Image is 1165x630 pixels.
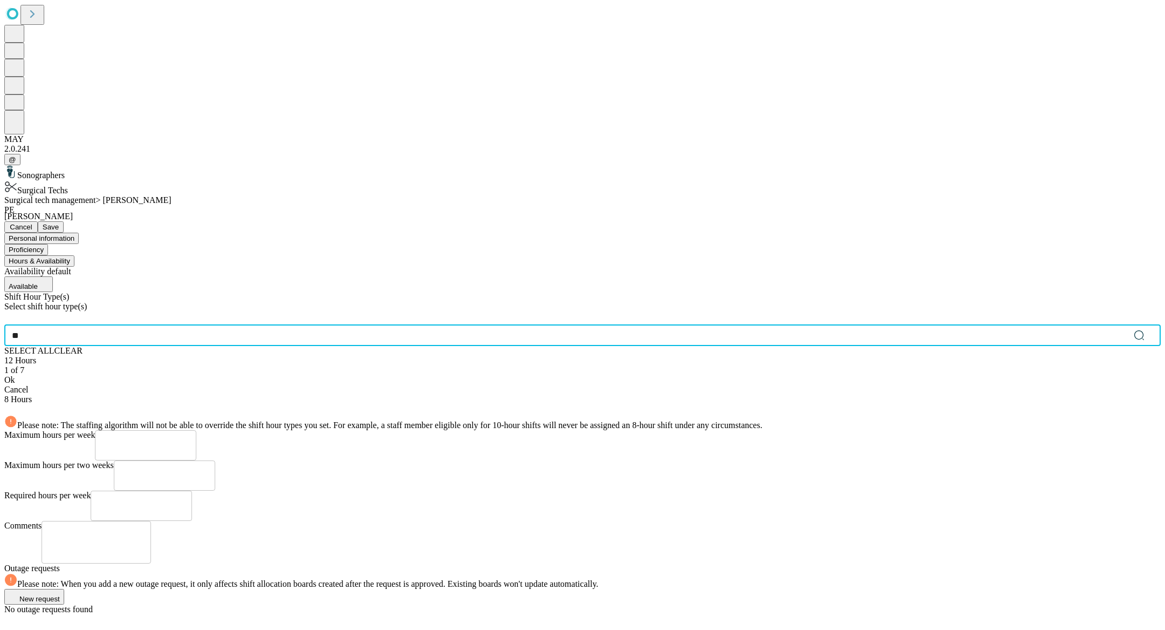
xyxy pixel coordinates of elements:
span: New request [19,595,60,603]
div: MAY [4,134,1161,144]
button: New request [4,589,64,605]
span: CLEAR [54,346,83,355]
button: Proficiency [4,244,48,255]
button: Cancel [4,221,38,233]
button: @ [4,154,20,165]
span: Available [9,282,38,290]
div: Cancel [4,385,1161,395]
span: Required hours per week [4,491,91,500]
span: Maximum hours per two weeks [4,460,114,470]
span: Maximum hours per week [4,430,95,439]
span: Comments [4,521,42,530]
div: Ok [4,375,1161,385]
div: Sonographers [4,165,1161,180]
button: Personal information [4,233,79,244]
span: @ [9,155,16,164]
span: Outage requests [4,564,60,573]
div: 2.0.241 [4,144,1161,154]
span: 8 Hours [4,395,32,404]
span: SELECT ALL [4,346,54,355]
span: [PERSON_NAME] [4,212,73,221]
span: > [PERSON_NAME] [95,195,171,205]
div: Surgical Techs [4,180,1161,195]
span: PE [4,205,15,214]
span: Please note: The staffing algorithm will not be able to override the shift hour types you set. Fo... [17,421,762,430]
div: 1 of 7 [4,365,1161,375]
button: Hours & Availability [4,255,74,267]
span: Cancel [10,223,32,231]
button: Save [38,221,64,233]
span: Surgical tech management [4,195,95,205]
span: Save [43,223,59,231]
span: Select shift hour type(s) [4,302,87,311]
span: No outage requests found [4,605,93,614]
div: 12 Hours [4,356,1161,365]
span: Shift Hour Type(s) [4,292,69,301]
span: Availability default [4,267,71,276]
button: Available [4,276,53,292]
span: Please note: When you add a new outage request, it only affects shift allocation boards created a... [17,579,598,588]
